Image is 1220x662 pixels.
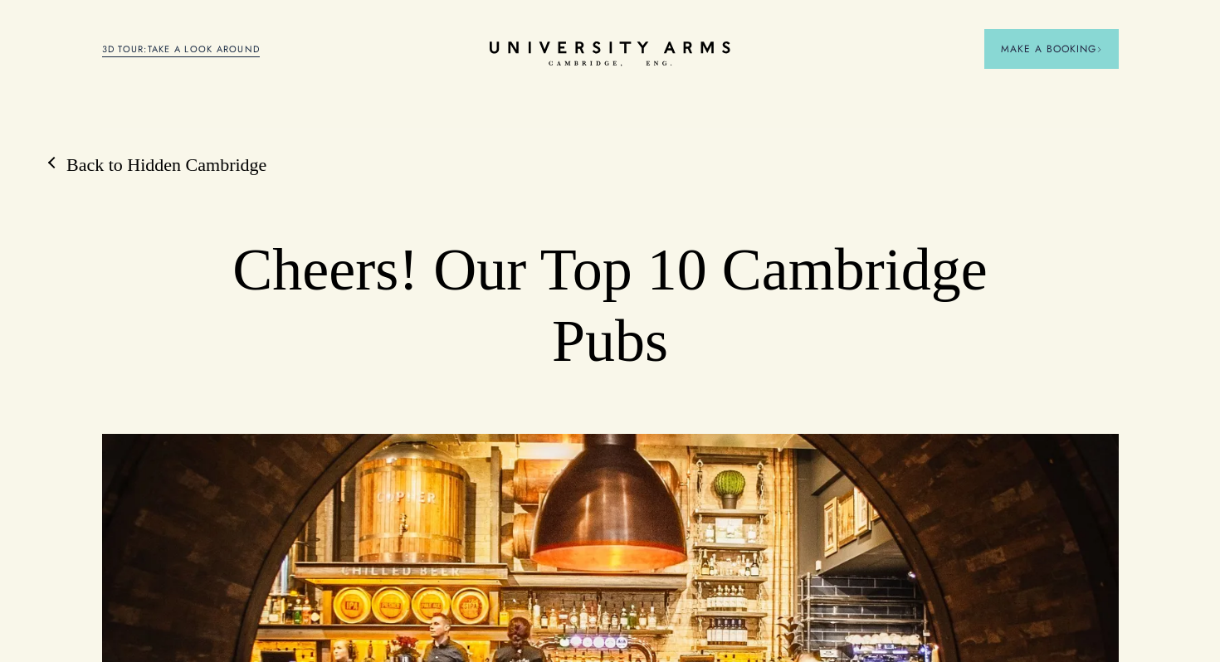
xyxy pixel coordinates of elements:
a: Back to Hidden Cambridge [50,153,266,178]
button: Make a BookingArrow icon [984,29,1119,69]
span: Make a Booking [1001,41,1102,56]
a: 3D TOUR:TAKE A LOOK AROUND [102,42,261,57]
a: Home [490,41,730,67]
h1: Cheers! Our Top 10 Cambridge Pubs [203,235,1017,377]
img: Arrow icon [1096,46,1102,52]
